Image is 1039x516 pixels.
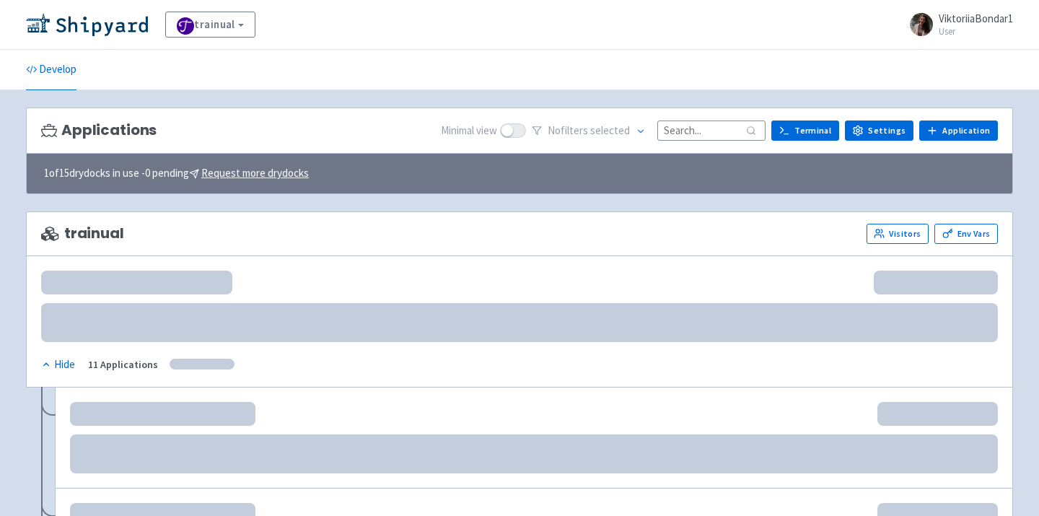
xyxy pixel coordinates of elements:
[41,122,157,139] h3: Applications
[41,357,76,373] button: Hide
[41,357,75,373] div: Hide
[26,13,148,36] img: Shipyard logo
[845,121,913,141] a: Settings
[934,224,998,244] a: Env Vars
[165,12,255,38] a: trainual
[657,121,766,140] input: Search...
[548,123,630,139] span: No filter s
[590,123,630,137] span: selected
[919,121,998,141] a: Application
[771,121,839,141] a: Terminal
[201,166,309,180] u: Request more drydocks
[901,13,1013,36] a: ViktoriiaBondar1 User
[441,123,497,139] span: Minimal view
[867,224,929,244] a: Visitors
[939,27,1013,36] small: User
[26,50,76,90] a: Develop
[44,165,309,182] span: 1 of 15 drydocks in use - 0 pending
[88,357,158,373] div: 11 Applications
[939,12,1013,25] span: ViktoriiaBondar1
[41,225,124,242] span: trainual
